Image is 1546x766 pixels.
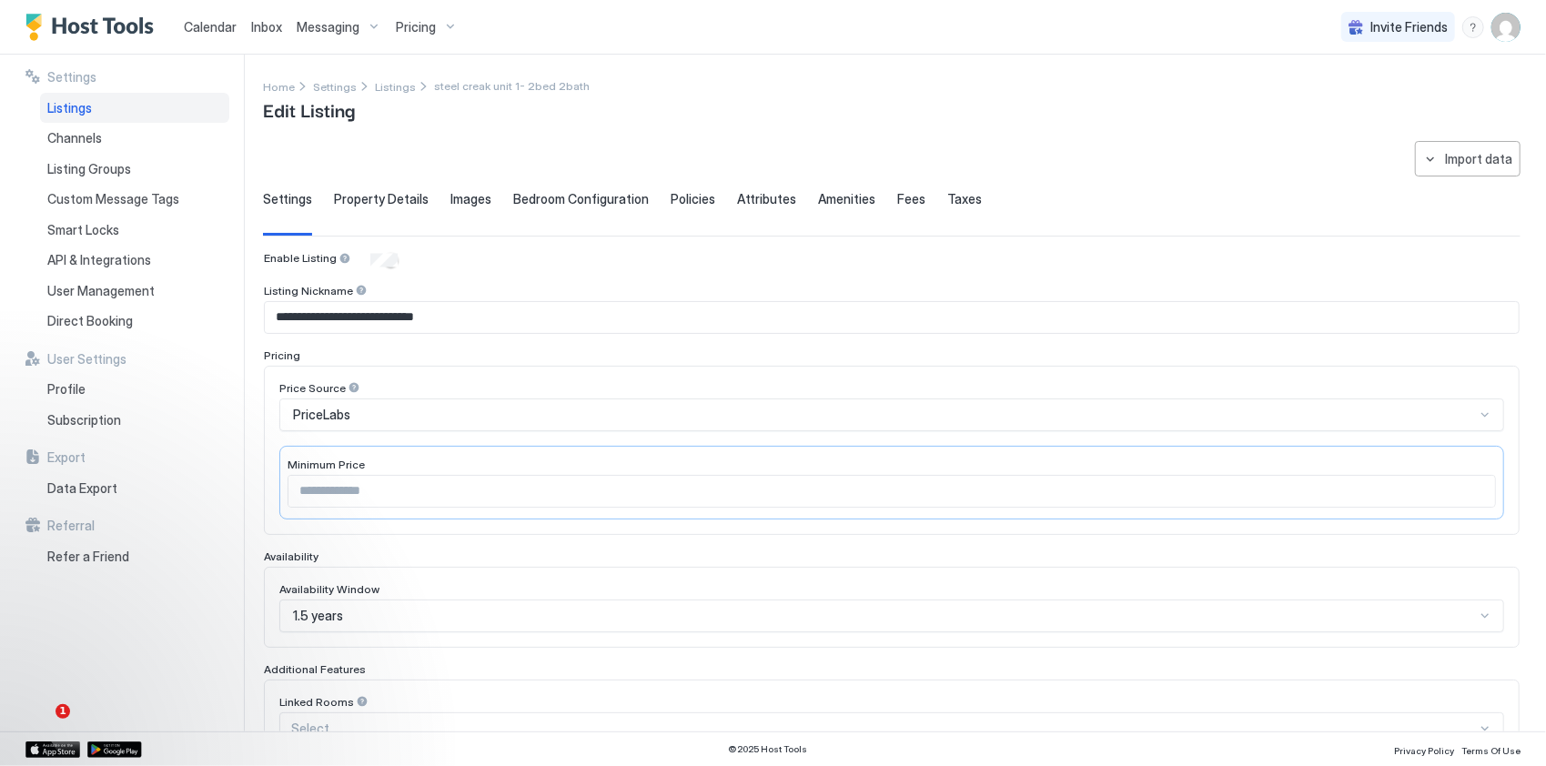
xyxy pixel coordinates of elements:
[375,80,416,94] span: Listings
[263,80,295,94] span: Home
[87,741,142,758] a: Google Play Store
[47,69,96,86] span: Settings
[14,590,378,717] iframe: Intercom notifications message
[47,412,121,428] span: Subscription
[40,306,229,337] a: Direct Booking
[1491,13,1521,42] div: User profile
[47,313,133,329] span: Direct Booking
[1462,16,1484,38] div: menu
[1370,19,1448,35] span: Invite Friends
[1461,740,1521,759] a: Terms Of Use
[56,704,70,719] span: 1
[434,79,590,93] span: Breadcrumb
[25,741,80,758] a: App Store
[47,449,86,466] span: Export
[396,19,436,35] span: Pricing
[265,302,1519,333] input: Input Field
[47,351,126,368] span: User Settings
[263,76,295,96] a: Home
[279,582,379,596] span: Availability Window
[251,19,282,35] span: Inbox
[1445,149,1512,168] div: Import data
[313,76,357,96] a: Settings
[375,76,416,96] div: Breadcrumb
[40,184,229,215] a: Custom Message Tags
[297,19,359,35] span: Messaging
[288,476,1495,507] input: Input Field
[47,480,117,497] span: Data Export
[671,191,715,207] span: Policies
[47,381,86,398] span: Profile
[279,381,346,395] span: Price Source
[18,704,62,748] iframe: Intercom live chat
[1394,745,1454,756] span: Privacy Policy
[264,284,353,297] span: Listing Nickname
[184,19,237,35] span: Calendar
[40,374,229,405] a: Profile
[264,348,300,362] span: Pricing
[264,251,337,265] span: Enable Listing
[263,96,355,123] span: Edit Listing
[47,518,95,534] span: Referral
[47,161,131,177] span: Listing Groups
[1394,740,1454,759] a: Privacy Policy
[40,123,229,154] a: Channels
[264,549,318,563] span: Availability
[293,407,350,423] span: PriceLabs
[47,283,155,299] span: User Management
[334,191,429,207] span: Property Details
[47,100,92,116] span: Listings
[40,541,229,572] a: Refer a Friend
[729,743,808,755] span: © 2025 Host Tools
[288,458,365,471] span: Minimum Price
[40,473,229,504] a: Data Export
[47,252,151,268] span: API & Integrations
[737,191,796,207] span: Attributes
[25,14,162,41] a: Host Tools Logo
[40,405,229,436] a: Subscription
[47,549,129,565] span: Refer a Friend
[263,191,312,207] span: Settings
[40,245,229,276] a: API & Integrations
[375,76,416,96] a: Listings
[313,80,357,94] span: Settings
[184,17,237,36] a: Calendar
[513,191,649,207] span: Bedroom Configuration
[40,154,229,185] a: Listing Groups
[313,76,357,96] div: Breadcrumb
[897,191,925,207] span: Fees
[40,215,229,246] a: Smart Locks
[47,191,179,207] span: Custom Message Tags
[1461,745,1521,756] span: Terms Of Use
[450,191,491,207] span: Images
[40,276,229,307] a: User Management
[47,222,119,238] span: Smart Locks
[251,17,282,36] a: Inbox
[1415,141,1521,176] button: Import data
[263,76,295,96] div: Breadcrumb
[40,93,229,124] a: Listings
[47,130,102,146] span: Channels
[947,191,982,207] span: Taxes
[818,191,875,207] span: Amenities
